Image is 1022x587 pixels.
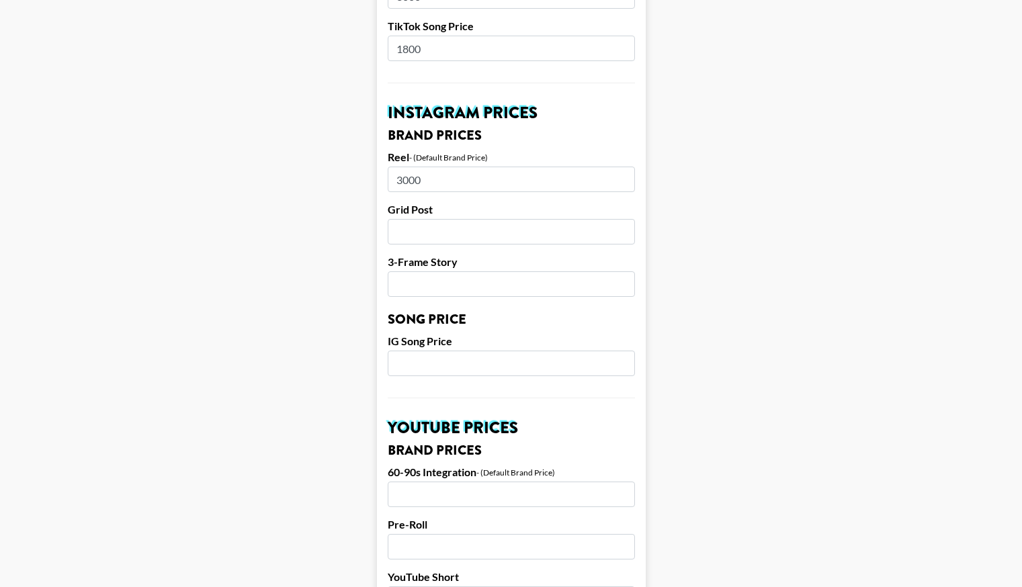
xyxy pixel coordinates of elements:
h3: Song Price [388,313,635,326]
label: IG Song Price [388,334,635,348]
h2: YouTube Prices [388,420,635,436]
label: 3-Frame Story [388,255,635,269]
h2: Instagram Prices [388,105,635,121]
label: YouTube Short [388,570,635,584]
h3: Brand Prices [388,444,635,457]
h3: Brand Prices [388,129,635,142]
div: - (Default Brand Price) [476,467,555,478]
label: Reel [388,150,409,164]
label: TikTok Song Price [388,19,635,33]
div: - (Default Brand Price) [409,152,488,163]
label: Pre-Roll [388,518,635,531]
label: Grid Post [388,203,635,216]
label: 60-90s Integration [388,465,476,479]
